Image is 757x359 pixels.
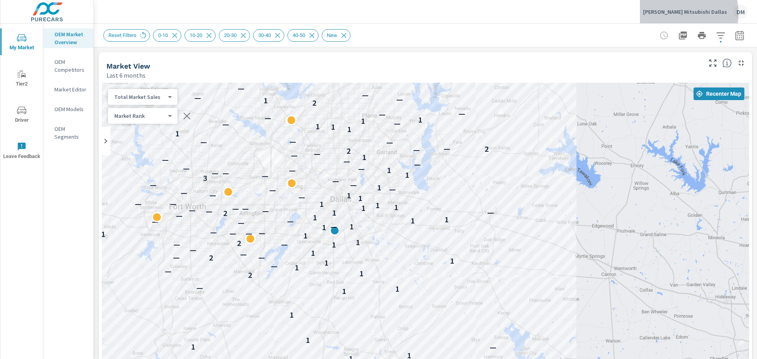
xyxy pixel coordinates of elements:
p: 1 [405,170,409,180]
p: 1 [377,183,381,192]
span: My Market [3,33,41,52]
p: — [330,222,337,231]
p: 1 [395,284,399,294]
p: 3 [203,173,207,183]
p: 1 [444,215,449,224]
p: — [289,166,296,175]
span: 0-10 [153,32,173,38]
p: — [209,190,216,200]
div: Market Editor [43,84,93,95]
p: — [389,184,396,194]
p: — [222,119,229,129]
p: 1 [324,258,328,268]
p: — [189,205,196,215]
p: — [259,228,265,238]
p: 1 [361,203,365,213]
p: — [135,199,142,208]
p: 2 [485,144,489,154]
p: 1 [331,122,335,132]
p: — [487,208,494,217]
p: — [196,283,203,292]
p: — [414,160,421,169]
div: New [322,29,351,42]
p: — [176,211,183,220]
p: — [271,261,278,271]
div: OEM Market Overview [43,28,93,48]
p: 1 [313,213,317,222]
div: DM [733,5,748,19]
p: — [222,168,229,178]
button: Select Date Range [732,28,748,43]
p: — [396,95,403,104]
p: 1 [263,96,268,105]
p: 1 [332,240,336,249]
p: — [173,253,180,262]
p: Market Rank [114,112,165,119]
p: — [181,188,187,197]
div: OEM Competitors [43,56,93,76]
button: Minimize Widget [735,57,748,69]
p: 1 [410,216,415,225]
p: 2 [209,253,213,262]
div: 20-30 [219,29,250,42]
p: — [238,218,244,227]
p: 1 [418,115,422,125]
h5: Market View [106,62,150,70]
p: 2 [347,146,351,156]
span: 10-20 [185,32,207,38]
div: OEM Segments [43,123,93,143]
span: 20-30 [219,32,241,38]
p: — [162,155,169,164]
p: — [394,119,401,128]
p: OEM Market Overview [54,30,87,46]
p: 2 [312,98,317,108]
p: Last 6 months [106,71,145,80]
span: Recenter Map [697,90,741,97]
p: 2 [223,208,227,218]
p: — [190,245,196,255]
p: — [289,137,296,146]
p: — [206,206,213,216]
p: 1 [387,166,391,175]
button: Recenter Map [694,87,744,100]
p: 1 [342,286,346,296]
p: — [194,93,201,102]
p: 2 [248,270,252,280]
p: 1 [332,208,336,218]
p: — [379,110,386,119]
p: 1 [359,269,364,278]
p: — [242,204,249,213]
p: — [386,138,393,147]
p: — [200,137,207,147]
p: — [444,144,450,153]
div: OEM Models [43,103,93,115]
p: — [265,113,271,123]
p: 1 [303,231,308,240]
p: 1 [361,116,365,126]
div: Reset Filters [103,29,150,42]
p: Total Market Sales [114,93,165,100]
span: Reset Filters [104,32,141,38]
p: — [269,185,276,195]
div: 10-20 [185,29,216,42]
span: 30-40 [254,32,276,38]
p: 1 [311,248,315,258]
p: — [240,249,247,259]
p: — [232,204,239,213]
div: 30-40 [253,29,284,42]
p: — [459,109,465,118]
p: — [152,217,158,226]
p: — [291,151,298,160]
p: — [229,229,236,238]
p: [PERSON_NAME] Mitsubishi Dallas [643,8,727,15]
p: — [358,164,365,173]
p: — [238,84,244,93]
div: 40-50 [287,29,319,42]
p: — [262,206,269,216]
p: — [490,342,496,352]
div: 0-10 [153,29,181,42]
p: — [281,240,288,249]
p: Market Editor [54,86,87,93]
p: 1 [306,335,310,345]
p: — [210,227,217,237]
